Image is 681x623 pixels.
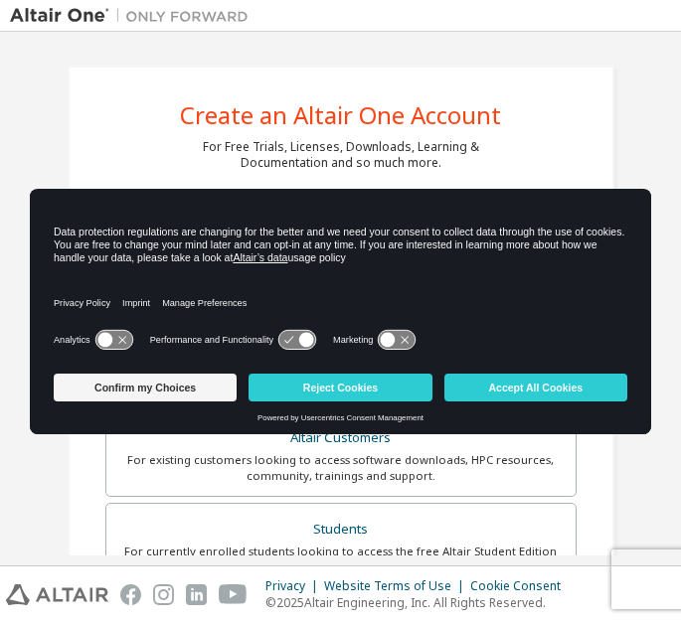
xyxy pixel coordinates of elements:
[118,452,564,484] div: For existing customers looking to access software downloads, HPC resources, community, trainings ...
[118,516,564,544] div: Students
[186,584,207,605] img: linkedin.svg
[470,578,573,594] div: Cookie Consent
[219,584,248,605] img: youtube.svg
[10,6,258,26] img: Altair One
[265,594,573,611] p: © 2025 Altair Engineering, Inc. All Rights Reserved.
[203,139,479,171] div: For Free Trials, Licenses, Downloads, Learning & Documentation and so much more.
[324,578,470,594] div: Website Terms of Use
[118,424,564,452] div: Altair Customers
[265,578,324,594] div: Privacy
[120,584,141,605] img: facebook.svg
[153,584,174,605] img: instagram.svg
[180,103,501,127] div: Create an Altair One Account
[6,584,108,605] img: altair_logo.svg
[118,544,564,575] div: For currently enrolled students looking to access the free Altair Student Edition bundle and all ...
